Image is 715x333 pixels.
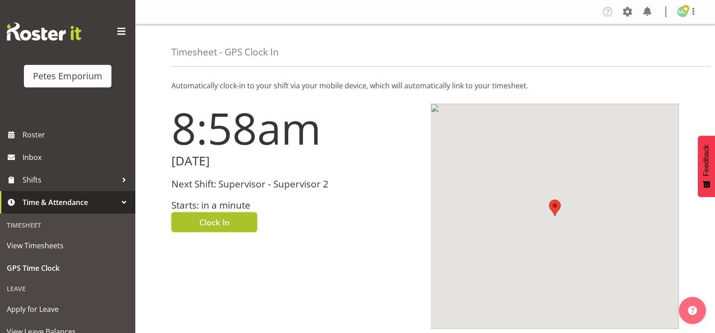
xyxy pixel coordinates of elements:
[698,136,715,197] button: Feedback - Show survey
[171,200,420,210] h3: Starts: in a minute
[7,261,129,275] span: GPS Time Clock
[2,298,133,320] a: Apply for Leave
[171,154,420,168] h2: [DATE]
[171,47,279,57] h4: Timesheet - GPS Clock In
[23,173,117,187] span: Shifts
[7,239,129,252] span: View Timesheets
[33,69,102,83] div: Petes Emporium
[2,216,133,234] div: Timesheet
[702,145,710,176] span: Feedback
[677,6,688,17] img: melissa-cowen2635.jpg
[199,216,230,228] span: Clock In
[171,212,257,232] button: Clock In
[171,179,420,189] h3: Next Shift: Supervisor - Supervisor 2
[7,302,129,316] span: Apply for Leave
[2,257,133,279] a: GPS Time Clock
[171,80,679,91] p: Automatically clock-in to your shift via your mobile device, which will automatically link to you...
[23,196,117,209] span: Time & Attendance
[171,104,420,152] h1: 8:58am
[2,234,133,257] a: View Timesheets
[23,128,131,141] span: Roster
[7,23,81,41] img: Rosterit website logo
[2,279,133,298] div: Leave
[688,306,697,315] img: help-xxl-2.png
[23,151,131,164] span: Inbox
